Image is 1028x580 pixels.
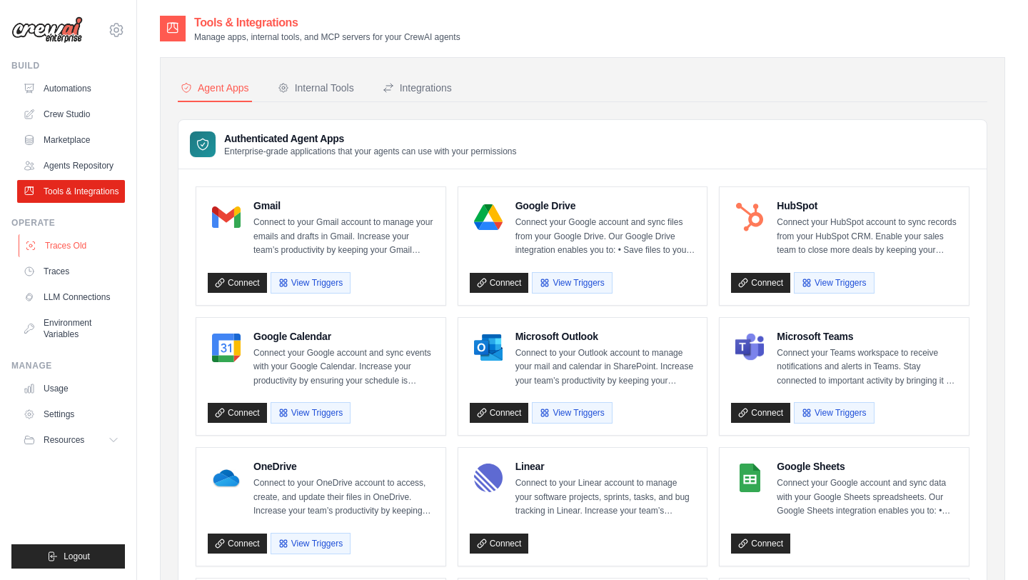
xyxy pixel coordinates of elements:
[271,272,351,294] button: View Triggers
[208,534,267,554] a: Connect
[777,476,957,519] p: Connect your Google account and sync data with your Google Sheets spreadsheets. Our Google Sheets...
[777,459,957,474] h4: Google Sheets
[44,434,84,446] span: Resources
[17,129,125,151] a: Marketplace
[17,377,125,400] a: Usage
[474,334,503,362] img: Microsoft Outlook Logo
[194,14,460,31] h2: Tools & Integrations
[212,203,241,231] img: Gmail Logo
[11,360,125,371] div: Manage
[208,273,267,293] a: Connect
[17,403,125,426] a: Settings
[11,16,83,44] img: Logo
[731,403,790,423] a: Connect
[777,199,957,213] h4: HubSpot
[275,75,357,102] button: Internal Tools
[777,216,957,258] p: Connect your HubSpot account to sync records from your HubSpot CRM. Enable your sales team to clo...
[532,402,612,424] button: View Triggers
[17,311,125,346] a: Environment Variables
[253,459,434,474] h4: OneDrive
[17,103,125,126] a: Crew Studio
[777,346,957,389] p: Connect your Teams workspace to receive notifications and alerts in Teams. Stay connected to impo...
[515,459,696,474] h4: Linear
[515,346,696,389] p: Connect to your Outlook account to manage your mail and calendar in SharePoint. Increase your tea...
[224,131,517,146] h3: Authenticated Agent Apps
[11,60,125,71] div: Build
[515,216,696,258] p: Connect your Google account and sync files from your Google Drive. Our Google Drive integration e...
[794,272,874,294] button: View Triggers
[17,77,125,100] a: Automations
[212,464,241,492] img: OneDrive Logo
[278,81,354,95] div: Internal Tools
[515,476,696,519] p: Connect to your Linear account to manage your software projects, sprints, tasks, and bug tracking...
[253,346,434,389] p: Connect your Google account and sync events with your Google Calendar. Increase your productivity...
[731,534,790,554] a: Connect
[253,216,434,258] p: Connect to your Gmail account to manage your emails and drafts in Gmail. Increase your team’s pro...
[731,273,790,293] a: Connect
[194,31,460,43] p: Manage apps, internal tools, and MCP servers for your CrewAI agents
[794,402,874,424] button: View Triggers
[735,464,764,492] img: Google Sheets Logo
[224,146,517,157] p: Enterprise-grade applications that your agents can use with your permissions
[64,551,90,562] span: Logout
[212,334,241,362] img: Google Calendar Logo
[19,234,126,257] a: Traces Old
[735,334,764,362] img: Microsoft Teams Logo
[17,286,125,309] a: LLM Connections
[17,260,125,283] a: Traces
[383,81,452,95] div: Integrations
[470,403,529,423] a: Connect
[17,154,125,177] a: Agents Repository
[515,199,696,213] h4: Google Drive
[11,544,125,569] button: Logout
[470,534,529,554] a: Connect
[181,81,249,95] div: Agent Apps
[380,75,455,102] button: Integrations
[470,273,529,293] a: Connect
[532,272,612,294] button: View Triggers
[271,402,351,424] button: View Triggers
[11,217,125,229] div: Operate
[474,203,503,231] img: Google Drive Logo
[17,180,125,203] a: Tools & Integrations
[208,403,267,423] a: Connect
[777,329,957,344] h4: Microsoft Teams
[735,203,764,231] img: HubSpot Logo
[253,476,434,519] p: Connect to your OneDrive account to access, create, and update their files in OneDrive. Increase ...
[178,75,252,102] button: Agent Apps
[515,329,696,344] h4: Microsoft Outlook
[17,429,125,451] button: Resources
[474,464,503,492] img: Linear Logo
[253,329,434,344] h4: Google Calendar
[271,533,351,554] button: View Triggers
[253,199,434,213] h4: Gmail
